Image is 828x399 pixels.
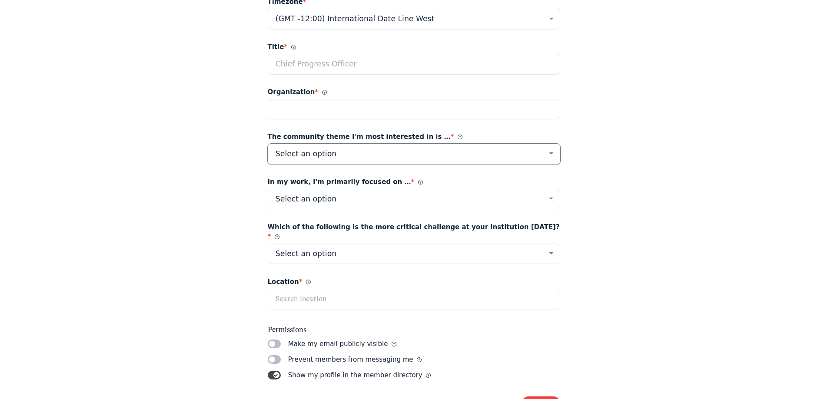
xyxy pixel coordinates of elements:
[268,289,560,310] input: Search location
[268,177,423,187] span: In my work, I'm primarily focused on …
[288,355,422,365] span: Prevent members from messaging me
[288,370,431,380] span: Show my profile in the member directory
[268,42,296,52] span: Title
[268,87,327,97] span: Organization
[268,277,311,287] span: Location
[268,222,561,242] span: Which of the following is the more critical challenge at your institution [DATE]?
[268,132,463,142] span: The community theme I'm most interested in is …
[268,54,561,75] input: Chief Progress Officer
[288,339,396,349] span: Make my email publicly visible
[268,325,561,335] span: Permissions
